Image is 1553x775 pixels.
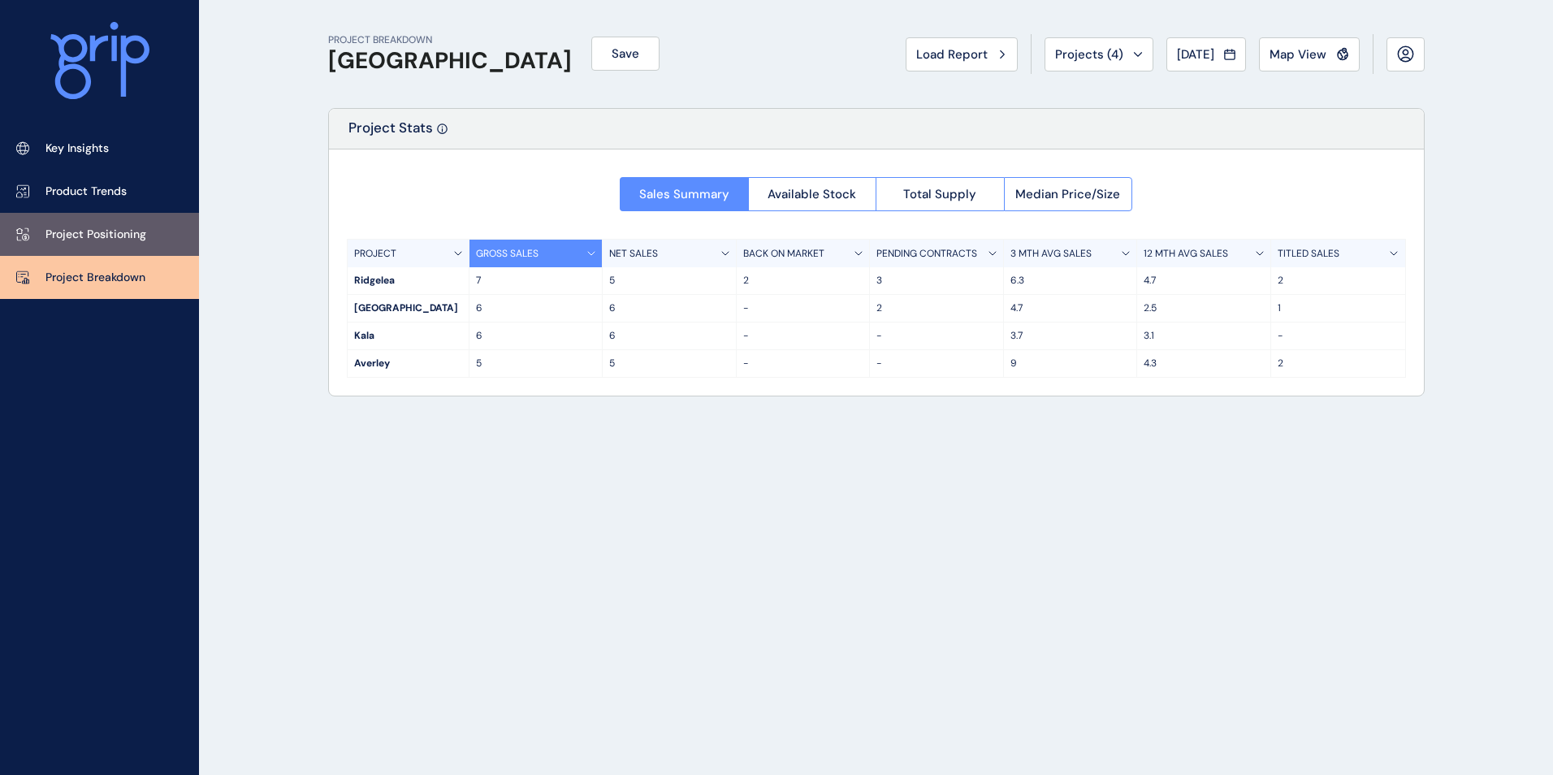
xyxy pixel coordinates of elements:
p: 5 [609,357,729,370]
p: Project Breakdown [45,270,145,286]
button: Total Supply [876,177,1004,211]
p: - [876,357,997,370]
button: Available Stock [748,177,876,211]
p: - [1278,329,1399,343]
span: Total Supply [903,186,976,202]
p: - [743,301,863,315]
p: 5 [476,357,596,370]
p: PROJECT [354,247,396,261]
div: Averley [348,350,469,377]
span: Map View [1270,46,1326,63]
button: Load Report [906,37,1018,71]
p: BACK ON MARKET [743,247,824,261]
p: 7 [476,274,596,288]
button: [DATE] [1166,37,1246,71]
span: Median Price/Size [1015,186,1120,202]
button: Map View [1259,37,1360,71]
p: 9 [1010,357,1131,370]
p: GROSS SALES [476,247,539,261]
p: 4.7 [1144,274,1264,288]
p: 4.7 [1010,301,1131,315]
p: 3.1 [1144,329,1264,343]
p: 6 [476,301,596,315]
h1: [GEOGRAPHIC_DATA] [328,47,572,75]
div: Kala [348,323,469,349]
span: [DATE] [1177,46,1214,63]
p: PENDING CONTRACTS [876,247,977,261]
div: Ridgelea [348,267,469,294]
p: Product Trends [45,184,127,200]
p: 6 [609,329,729,343]
button: Save [591,37,660,71]
p: 3 [876,274,997,288]
p: TITLED SALES [1278,247,1339,261]
p: 2 [1278,357,1399,370]
span: Load Report [916,46,988,63]
p: 2 [1278,274,1399,288]
div: [GEOGRAPHIC_DATA] [348,295,469,322]
p: 4.3 [1144,357,1264,370]
p: Key Insights [45,141,109,157]
p: NET SALES [609,247,658,261]
span: Save [612,45,639,62]
button: Sales Summary [620,177,748,211]
p: Project Stats [348,119,433,149]
p: 6 [609,301,729,315]
button: Median Price/Size [1004,177,1133,211]
p: - [743,329,863,343]
span: Sales Summary [639,186,729,202]
p: 5 [609,274,729,288]
p: - [876,329,997,343]
p: 3 MTH AVG SALES [1010,247,1092,261]
span: Available Stock [768,186,856,202]
span: Projects ( 4 ) [1055,46,1123,63]
p: 2 [743,274,863,288]
p: PROJECT BREAKDOWN [328,33,572,47]
p: 3.7 [1010,329,1131,343]
p: 2 [876,301,997,315]
p: 12 MTH AVG SALES [1144,247,1228,261]
p: 6.3 [1010,274,1131,288]
p: 6 [476,329,596,343]
p: - [743,357,863,370]
p: 2.5 [1144,301,1264,315]
p: Project Positioning [45,227,146,243]
button: Projects (4) [1045,37,1153,71]
p: 1 [1278,301,1399,315]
